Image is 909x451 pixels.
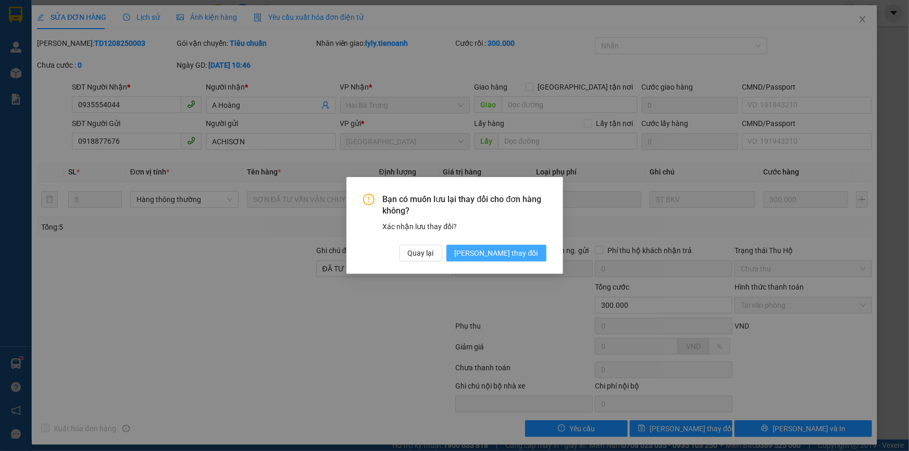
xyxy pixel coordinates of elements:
span: Bạn có muốn lưu lại thay đổi cho đơn hàng không? [383,194,546,217]
button: Quay lại [400,245,442,261]
span: [PERSON_NAME] thay đổi [455,247,538,259]
span: Quay lại [408,247,434,259]
span: exclamation-circle [363,194,375,205]
button: [PERSON_NAME] thay đổi [446,245,546,261]
div: Xác nhận lưu thay đổi? [383,221,546,232]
